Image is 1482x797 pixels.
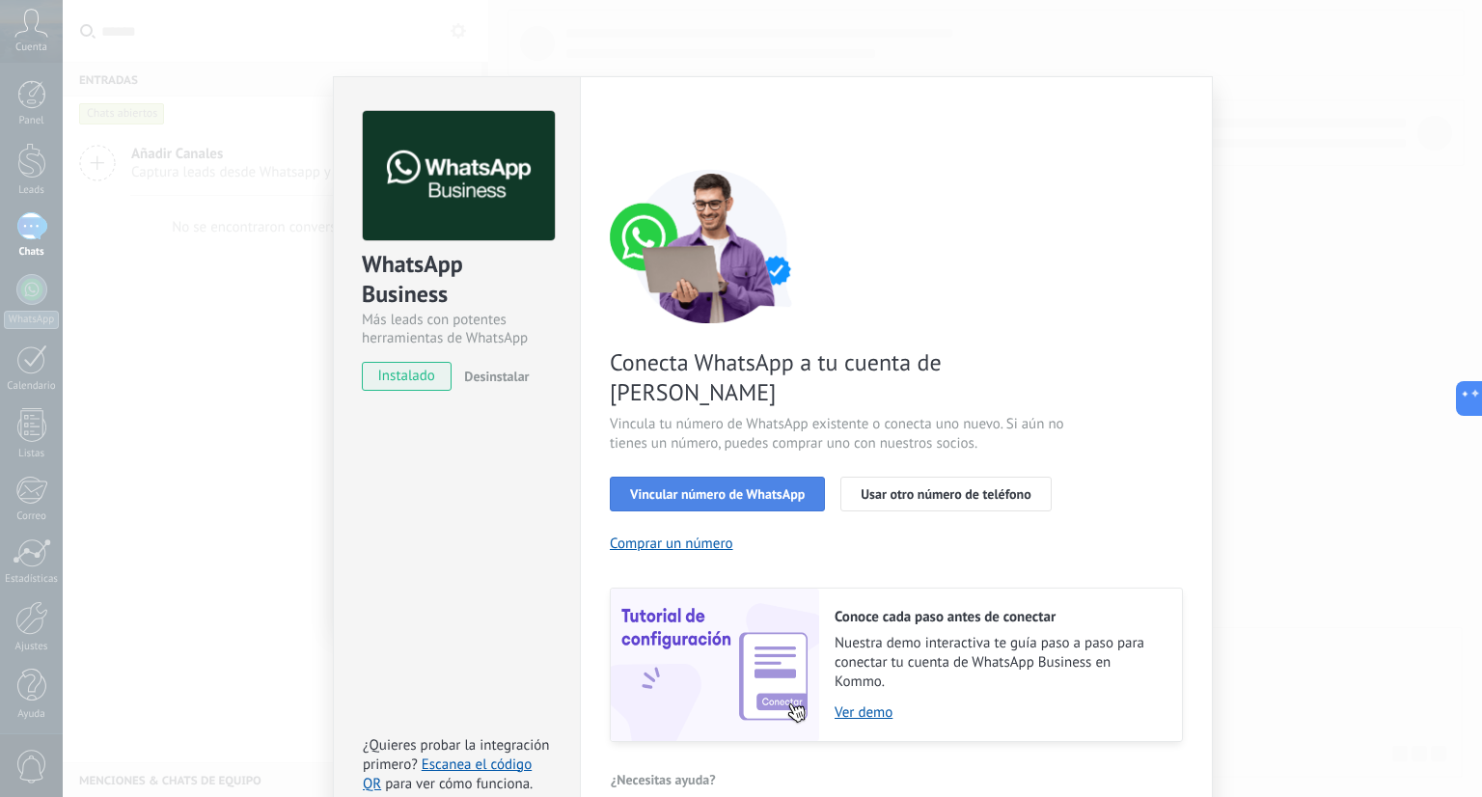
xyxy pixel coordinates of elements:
[861,487,1030,501] span: Usar otro número de teléfono
[611,773,716,786] span: ¿Necesitas ayuda?
[610,765,717,794] button: ¿Necesitas ayuda?
[840,477,1051,511] button: Usar otro número de teléfono
[610,347,1069,407] span: Conecta WhatsApp a tu cuenta de [PERSON_NAME]
[630,487,805,501] span: Vincular número de WhatsApp
[464,368,529,385] span: Desinstalar
[456,362,529,391] button: Desinstalar
[363,111,555,241] img: logo_main.png
[835,634,1163,692] span: Nuestra demo interactiva te guía paso a paso para conectar tu cuenta de WhatsApp Business en Kommo.
[385,775,533,793] span: para ver cómo funciona.
[610,169,812,323] img: connect number
[835,608,1163,626] h2: Conoce cada paso antes de conectar
[363,736,550,774] span: ¿Quieres probar la integración primero?
[363,362,451,391] span: instalado
[610,477,825,511] button: Vincular número de WhatsApp
[362,311,552,347] div: Más leads con potentes herramientas de WhatsApp
[835,703,1163,722] a: Ver demo
[610,535,733,553] button: Comprar un número
[362,249,552,311] div: WhatsApp Business
[363,756,532,793] a: Escanea el código QR
[610,415,1069,453] span: Vincula tu número de WhatsApp existente o conecta uno nuevo. Si aún no tienes un número, puedes c...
